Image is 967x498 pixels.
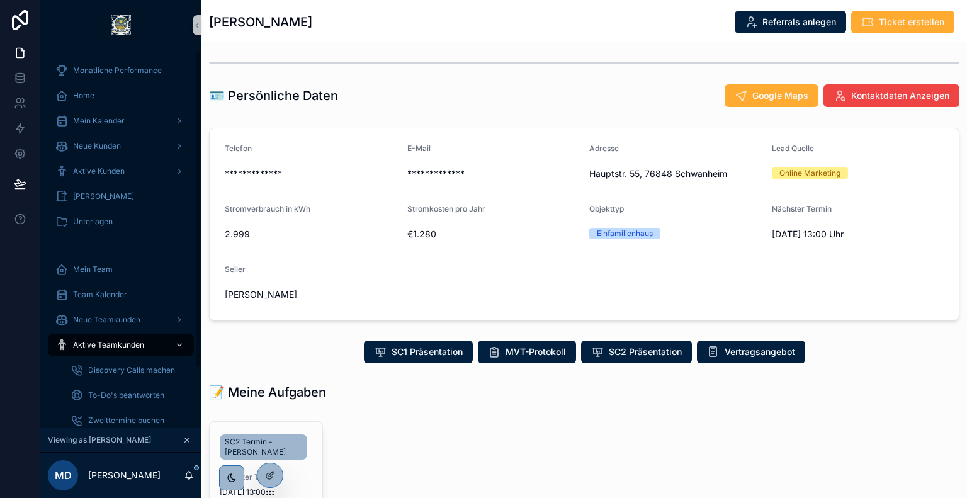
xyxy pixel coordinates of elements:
span: [PERSON_NAME] [225,288,397,301]
span: Google Maps [752,89,808,102]
span: Telefon [225,144,252,153]
span: Neue Kunden [73,141,121,151]
span: Objekttyp [589,204,624,213]
span: Home [73,91,94,101]
p: [PERSON_NAME] [88,469,161,482]
a: Neue Teamkunden [48,308,194,331]
a: SC2 Termin - [PERSON_NAME] [220,434,307,460]
div: Online Marketing [779,167,840,179]
span: MVT-Protokoll [506,346,566,358]
span: 2.999 [225,228,397,241]
span: Neue Teamkunden [73,315,140,325]
span: [DATE] 13:00 Uhr [772,228,944,241]
button: Kontaktdaten Anzeigen [823,84,959,107]
a: Zweittermine buchen [63,409,194,432]
span: [DATE] 13:00 [220,487,312,497]
span: MD [55,468,72,483]
a: [PERSON_NAME] [48,185,194,208]
img: App logo [111,15,131,35]
span: Hauptstr. 55, 76848 Schwanheim [589,167,762,180]
span: Team Kalender [73,290,127,300]
a: Team Kalender [48,283,194,306]
a: Aktive Teamkunden [48,334,194,356]
button: SC1 Präsentation [364,341,473,363]
button: Google Maps [725,84,818,107]
a: Home [48,84,194,107]
span: €1.280 [407,228,580,241]
span: Aktive Kunden [73,166,125,176]
button: SC2 Präsentation [581,341,692,363]
span: Nächster Termin [772,204,832,213]
span: Viewing as [PERSON_NAME] [48,435,151,445]
a: Mein Team [48,258,194,281]
span: [PERSON_NAME] [73,191,134,201]
span: Ticket erstellen [879,16,944,28]
button: Vertragsangebot [697,341,805,363]
span: SC2 Termin - [PERSON_NAME] [225,437,302,457]
span: Mein Kalender [73,116,125,126]
span: SC2 Präsentation [609,346,682,358]
button: Ticket erstellen [851,11,954,33]
span: Discovery Calls machen [88,365,175,375]
span: Stromkosten pro Jahr [407,204,485,213]
span: Lead Quelle [772,144,814,153]
span: Stromverbrauch in kWh [225,204,310,213]
span: To-Do's beantworten [88,390,164,400]
a: Neue Kunden [48,135,194,157]
div: Einfamilienhaus [597,228,653,239]
a: To-Do's beantworten [63,384,194,407]
span: Adresse [589,144,619,153]
span: Monatliche Performance [73,65,162,76]
button: Referrals anlegen [735,11,846,33]
h1: 📝 Meine Aufgaben [209,383,326,401]
span: Aktive Teamkunden [73,340,144,350]
span: Unterlagen [73,217,113,227]
a: Aktive Kunden [48,160,194,183]
span: Referrals anlegen [762,16,836,28]
a: Discovery Calls machen [63,359,194,382]
span: SC1 Präsentation [392,346,463,358]
span: E-Mail [407,144,431,153]
div: scrollable content [40,50,201,428]
button: MVT-Protokoll [478,341,576,363]
a: Mein Kalender [48,110,194,132]
span: Zweittermine buchen [88,416,164,426]
span: Seller [225,264,246,274]
span: Kontaktdaten Anzeigen [851,89,949,102]
a: Monatliche Performance [48,59,194,82]
span: Mein Team [73,264,113,274]
h1: 🪪 Persönliche Daten [209,87,338,105]
a: Unterlagen [48,210,194,233]
span: Vertragsangebot [725,346,795,358]
h1: [PERSON_NAME] [209,13,312,31]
